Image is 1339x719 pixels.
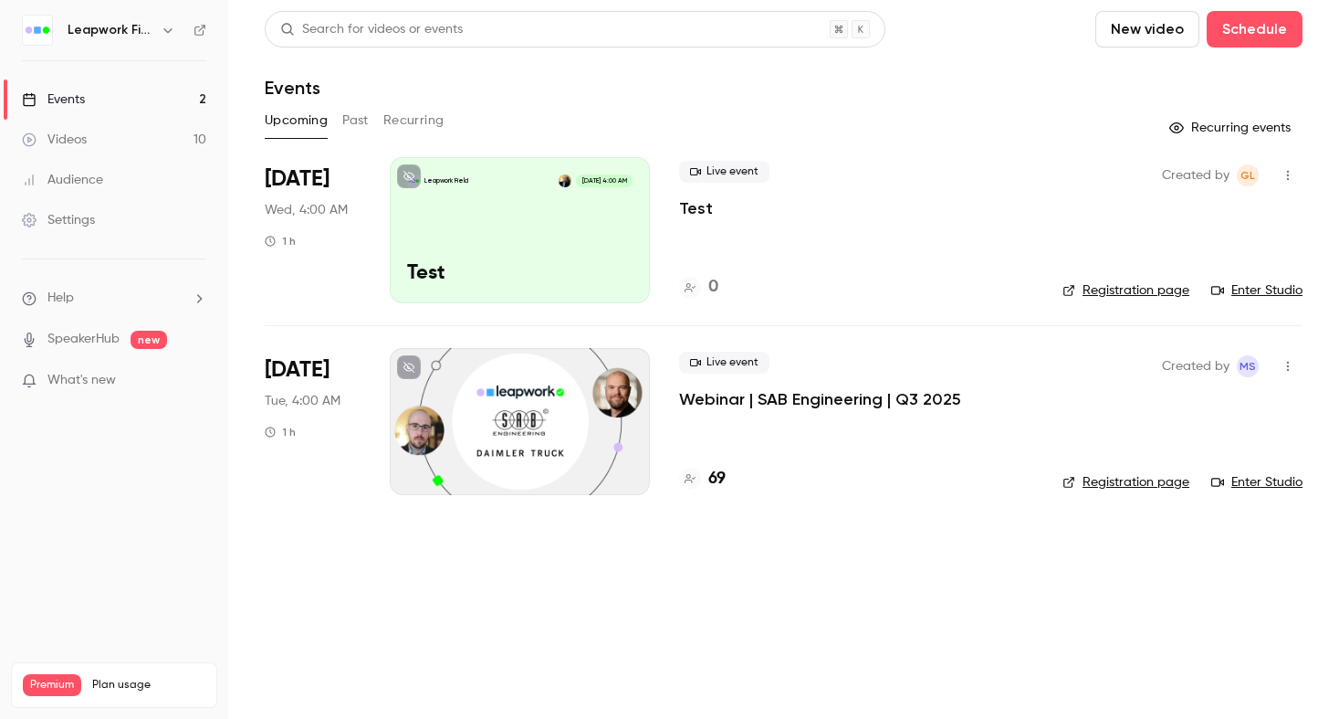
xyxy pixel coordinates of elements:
div: 1 h [265,425,296,439]
a: 69 [679,467,726,492]
span: Premium [23,674,81,696]
span: [DATE] 4:00 AM [576,174,632,187]
a: SpeakerHub [47,330,120,349]
h4: 0 [708,275,718,300]
span: What's new [47,371,116,390]
button: Recurring [383,106,445,135]
a: TestLeapwork FieldMarc Weiland[DATE] 4:00 AMTest [390,157,650,303]
a: Webinar | SAB Engineering | Q3 2025 [679,388,961,410]
div: Search for videos or events [280,20,463,39]
a: Registration page [1062,473,1189,492]
span: [DATE] [265,355,330,385]
div: Videos [22,131,87,149]
div: Events [22,90,85,109]
a: 0 [679,275,718,300]
button: Past [342,106,369,135]
div: Sep 3 Wed, 10:00 AM (Europe/London) [265,157,361,303]
img: Leapwork Field [23,16,52,45]
iframe: Noticeable Trigger [184,373,206,389]
button: Schedule [1207,11,1302,48]
span: new [131,331,167,349]
p: Leapwork Field [424,176,468,185]
button: Upcoming [265,106,328,135]
div: 1 h [265,234,296,248]
span: GL [1240,164,1255,186]
div: Sep 9 Tue, 11:00 AM (Europe/Copenhagen) [265,348,361,494]
span: Wed, 4:00 AM [265,201,348,219]
span: Genevieve Loriant [1237,164,1259,186]
img: Marc Weiland [559,174,571,187]
span: Live event [679,352,769,374]
button: New video [1095,11,1199,48]
a: Registration page [1062,281,1189,300]
li: help-dropdown-opener [22,289,206,308]
span: Live event [679,161,769,183]
span: [DATE] [265,164,330,194]
h1: Events [265,77,320,99]
div: Audience [22,171,103,189]
a: Enter Studio [1211,473,1302,492]
span: Help [47,289,74,308]
button: Recurring events [1161,113,1302,143]
div: Settings [22,211,95,229]
a: Enter Studio [1211,281,1302,300]
p: Test [407,262,633,286]
a: Test [679,197,713,219]
span: Plan usage [92,678,205,693]
span: Created by [1162,164,1229,186]
span: MS [1240,355,1256,377]
h6: Leapwork Field [68,21,153,39]
h4: 69 [708,467,726,492]
span: Created by [1162,355,1229,377]
span: Marlena Swiderska [1237,355,1259,377]
span: Tue, 4:00 AM [265,392,340,410]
